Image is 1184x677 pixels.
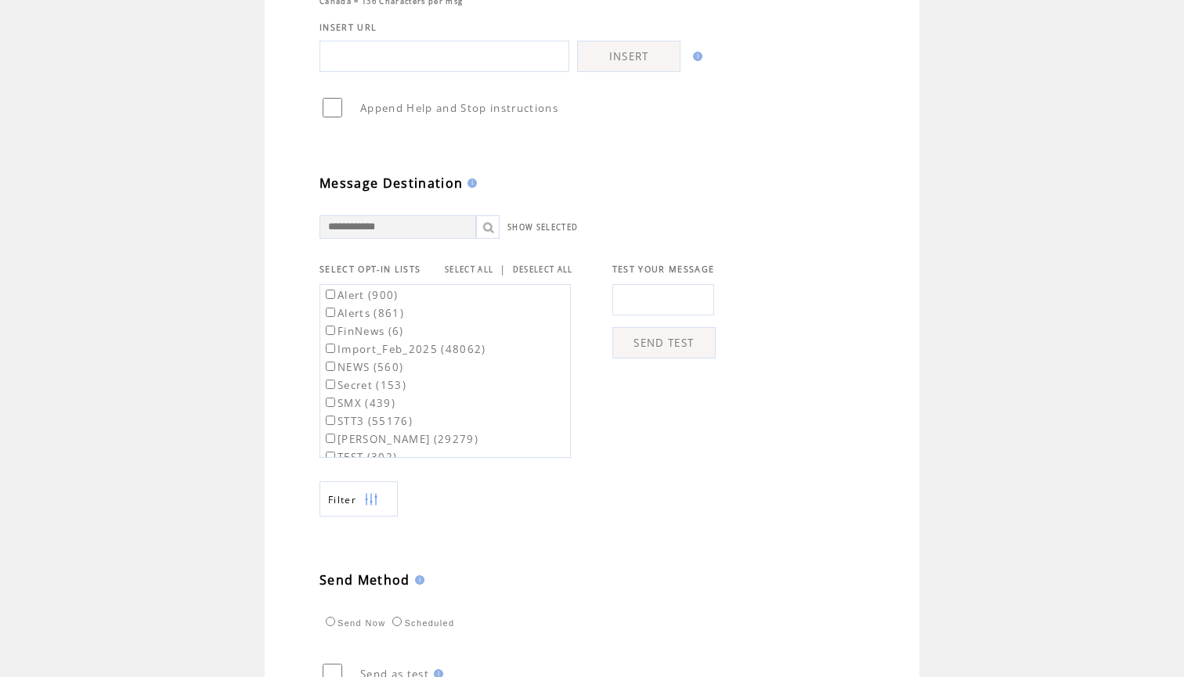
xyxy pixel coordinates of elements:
[323,360,403,374] label: NEWS (560)
[322,618,385,628] label: Send Now
[323,288,399,302] label: Alert (900)
[326,434,335,443] input: [PERSON_NAME] (29279)
[326,344,335,353] input: Import_Feb_2025 (48062)
[326,398,335,407] input: SMX (439)
[319,571,410,589] span: Send Method
[323,450,397,464] label: TEST (302)
[323,432,478,446] label: [PERSON_NAME] (29279)
[688,52,702,61] img: help.gif
[364,482,378,517] img: filters.png
[612,264,715,275] span: TEST YOUR MESSAGE
[513,265,573,275] a: DESELECT ALL
[319,175,463,192] span: Message Destination
[326,380,335,389] input: Secret (153)
[323,378,406,392] label: Secret (153)
[507,222,578,232] a: SHOW SELECTED
[360,101,558,115] span: Append Help and Stop instructions
[445,265,493,275] a: SELECT ALL
[500,262,506,276] span: |
[388,618,454,628] label: Scheduled
[323,396,395,410] label: SMX (439)
[326,416,335,425] input: STT3 (55176)
[323,342,486,356] label: Import_Feb_2025 (48062)
[319,22,377,33] span: INSERT URL
[323,324,404,338] label: FinNews (6)
[326,308,335,317] input: Alerts (861)
[410,575,424,585] img: help.gif
[323,414,413,428] label: STT3 (55176)
[328,493,356,506] span: Show filters
[612,327,716,358] a: SEND TEST
[326,290,335,299] input: Alert (900)
[392,617,402,626] input: Scheduled
[326,326,335,335] input: FinNews (6)
[319,481,398,517] a: Filter
[323,306,404,320] label: Alerts (861)
[319,264,421,275] span: SELECT OPT-IN LISTS
[326,617,335,626] input: Send Now
[326,362,335,371] input: NEWS (560)
[577,41,680,72] a: INSERT
[463,178,477,188] img: help.gif
[326,452,335,461] input: TEST (302)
